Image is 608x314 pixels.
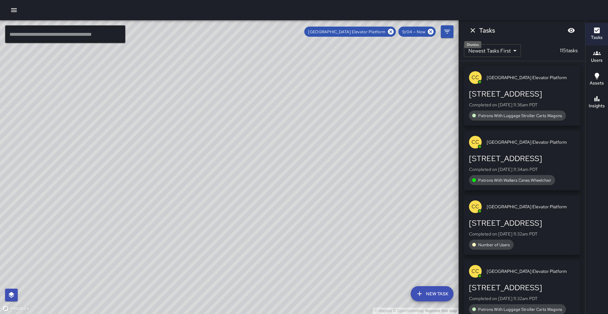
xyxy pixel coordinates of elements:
p: 115 tasks [557,47,580,54]
h6: Tasks [479,25,495,35]
p: Completed on [DATE] 11:32am PDT [469,295,575,302]
div: [STREET_ADDRESS] [469,154,575,164]
button: Assets [586,68,608,91]
span: Number of Users [474,242,514,248]
p: CC [472,138,479,146]
h6: Users [591,57,603,64]
button: CC[GEOGRAPHIC_DATA] Elevator Platform[STREET_ADDRESS]Completed on [DATE] 11:36am PDTPatrons With ... [464,66,580,126]
span: [GEOGRAPHIC_DATA] Elevator Platform [487,268,575,274]
span: [GEOGRAPHIC_DATA] Elevator Platform [487,204,575,210]
span: [GEOGRAPHIC_DATA] Elevator Platform [487,74,575,81]
h6: Assets [590,80,604,87]
p: CC [472,203,479,210]
div: [STREET_ADDRESS] [469,218,575,228]
button: Filters [441,25,453,38]
h6: Insights [589,103,605,110]
p: Completed on [DATE] 11:32am PDT [469,231,575,237]
button: CC[GEOGRAPHIC_DATA] Elevator Platform[STREET_ADDRESS]Completed on [DATE] 11:34am PDTPatrons With ... [464,131,580,190]
button: CC[GEOGRAPHIC_DATA] Elevator Platform[STREET_ADDRESS]Completed on [DATE] 11:32am PDTNumber of Users [464,195,580,255]
span: Patrons With Walkers Canes Wheelchair [474,178,555,183]
p: CC [472,74,479,81]
p: CC [472,267,479,275]
span: [GEOGRAPHIC_DATA] Elevator Platform [487,139,575,145]
div: [STREET_ADDRESS] [469,283,575,293]
button: New Task [411,286,453,301]
button: Insights [586,91,608,114]
button: Tasks [586,23,608,46]
button: Dismiss [466,24,479,37]
button: Users [586,46,608,68]
div: [STREET_ADDRESS] [469,89,575,99]
h6: Tasks [591,34,603,41]
div: [GEOGRAPHIC_DATA] Elevator Platform [304,27,396,37]
button: Blur [565,24,578,37]
p: Completed on [DATE] 11:34am PDT [469,166,575,173]
div: 9/04 — Now [398,27,436,37]
span: [GEOGRAPHIC_DATA] Elevator Platform [304,29,389,35]
div: Dismiss [464,41,481,48]
p: Completed on [DATE] 11:36am PDT [469,102,575,108]
span: Patrons With Luggage Stroller Carts Wagons [474,113,566,118]
span: Patrons With Luggage Stroller Carts Wagons [474,307,566,312]
span: 9/04 — Now [398,29,429,35]
div: Newest Tasks First [464,44,521,57]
